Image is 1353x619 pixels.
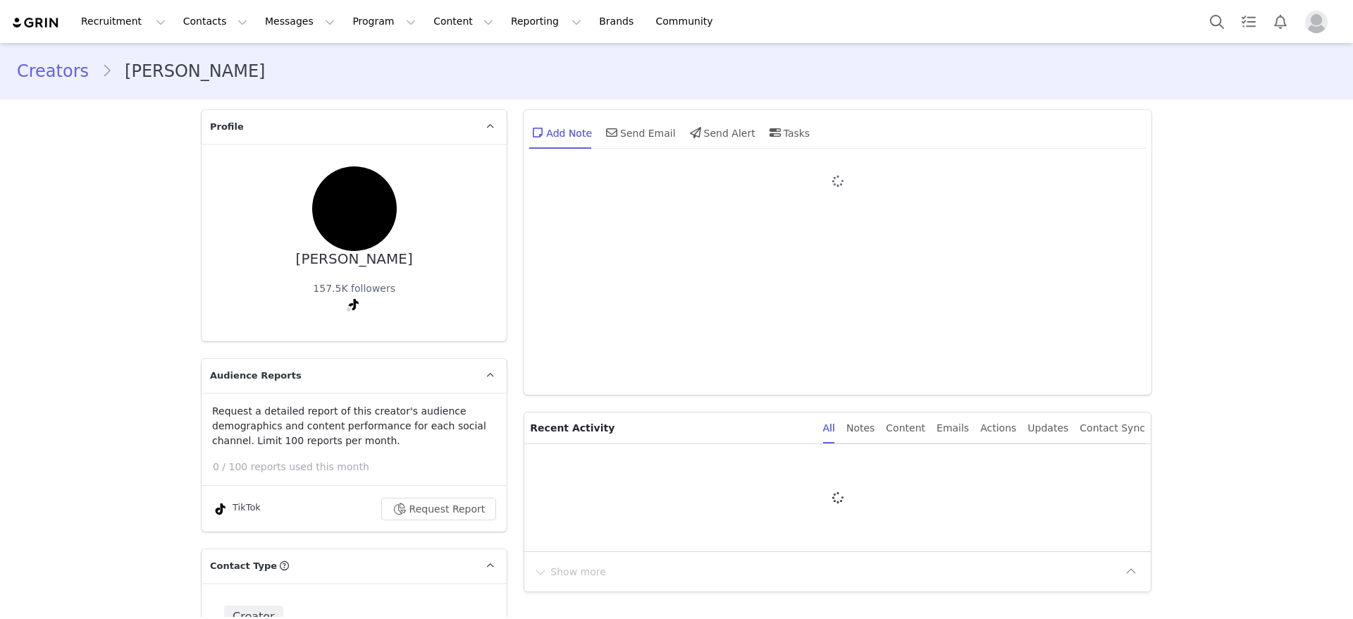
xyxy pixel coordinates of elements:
button: Request Report [381,498,497,520]
p: 0 / 100 reports used this month [213,460,507,474]
span: Profile [210,120,244,134]
div: Content [886,412,925,444]
div: Notes [846,412,875,444]
button: Reporting [502,6,590,37]
button: Profile [1297,11,1342,33]
p: Request a detailed report of this creator's audience demographics and content performance for eac... [212,404,496,448]
div: Emails [937,412,969,444]
div: TikTok [212,501,261,517]
div: Actions [980,412,1016,444]
button: Show more [533,560,607,583]
img: grin logo [11,16,61,30]
span: Contact Type [210,559,277,573]
button: Messages [257,6,343,37]
div: Send Email [603,116,676,149]
div: All [823,412,835,444]
button: Content [425,6,502,37]
button: Search [1201,6,1232,37]
div: Tasks [767,116,810,149]
a: Tasks [1233,6,1264,37]
div: Contact Sync [1080,412,1145,444]
a: Creators [17,59,101,84]
div: Add Note [529,116,592,149]
div: [PERSON_NAME] [296,251,413,267]
button: Contacts [175,6,256,37]
button: Recruitment [73,6,174,37]
span: Audience Reports [210,369,302,383]
p: Recent Activity [530,412,811,443]
a: Community [648,6,728,37]
div: Updates [1027,412,1068,444]
img: placeholder-profile.jpg [1305,11,1328,33]
img: bc28eebb-850a-40f1-a452-14de482a3301.jpg [312,166,397,251]
a: Brands [591,6,646,37]
button: Notifications [1265,6,1296,37]
div: 157.5K followers [313,281,395,296]
div: Send Alert [687,116,755,149]
button: Program [344,6,424,37]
